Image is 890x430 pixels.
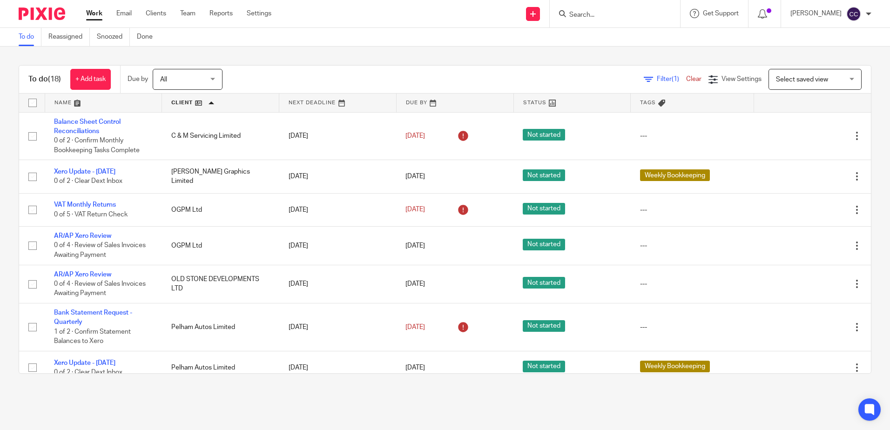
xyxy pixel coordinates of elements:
[70,69,111,90] a: + Add task
[86,9,102,18] a: Work
[209,9,233,18] a: Reports
[640,361,710,372] span: Weekly Bookkeeping
[846,7,861,21] img: svg%3E
[54,281,146,297] span: 0 of 4 · Review of Sales Invoices Awaiting Payment
[19,28,41,46] a: To do
[672,76,679,82] span: (1)
[162,160,279,193] td: [PERSON_NAME] Graphics Limited
[54,329,131,345] span: 1 of 2 · Confirm Statement Balances to Xero
[568,11,652,20] input: Search
[523,239,565,250] span: Not started
[790,9,842,18] p: [PERSON_NAME]
[640,322,744,332] div: ---
[405,281,425,287] span: [DATE]
[160,76,167,83] span: All
[640,205,744,215] div: ---
[19,7,65,20] img: Pixie
[657,76,686,82] span: Filter
[279,265,397,303] td: [DATE]
[54,202,116,208] a: VAT Monthly Returns
[162,351,279,384] td: Pelham Autos Limited
[28,74,61,84] h1: To do
[162,227,279,265] td: OGPM Ltd
[54,137,140,154] span: 0 of 2 · Confirm Monthly Bookkeeping Tasks Complete
[279,160,397,193] td: [DATE]
[54,178,122,185] span: 0 of 2 · Clear Dext Inbox
[523,277,565,289] span: Not started
[405,242,425,249] span: [DATE]
[116,9,132,18] a: Email
[640,100,656,105] span: Tags
[405,364,425,371] span: [DATE]
[405,133,425,139] span: [DATE]
[54,369,122,376] span: 0 of 2 · Clear Dext Inbox
[48,75,61,83] span: (18)
[54,242,146,259] span: 0 of 4 · Review of Sales Invoices Awaiting Payment
[721,76,762,82] span: View Settings
[54,168,115,175] a: Xero Update - [DATE]
[137,28,160,46] a: Done
[54,360,115,366] a: Xero Update - [DATE]
[703,10,739,17] span: Get Support
[640,241,744,250] div: ---
[128,74,148,84] p: Due by
[523,320,565,332] span: Not started
[523,129,565,141] span: Not started
[180,9,196,18] a: Team
[279,227,397,265] td: [DATE]
[146,9,166,18] a: Clients
[162,193,279,226] td: OGPM Ltd
[279,193,397,226] td: [DATE]
[405,173,425,180] span: [DATE]
[162,112,279,160] td: C & M Servicing Limited
[523,361,565,372] span: Not started
[405,324,425,330] span: [DATE]
[97,28,130,46] a: Snoozed
[48,28,90,46] a: Reassigned
[640,169,710,181] span: Weekly Bookkeeping
[162,265,279,303] td: OLD STONE DEVELOPMENTS LTD
[640,131,744,141] div: ---
[640,279,744,289] div: ---
[776,76,828,83] span: Select saved view
[279,351,397,384] td: [DATE]
[247,9,271,18] a: Settings
[686,76,701,82] a: Clear
[54,309,132,325] a: Bank Statement Request - Quarterly
[54,211,128,218] span: 0 of 5 · VAT Return Check
[54,119,121,134] a: Balance Sheet Control Reconciliations
[279,303,397,351] td: [DATE]
[405,207,425,213] span: [DATE]
[279,112,397,160] td: [DATE]
[54,233,111,239] a: AR/AP Xero Review
[162,303,279,351] td: Pelham Autos Limited
[523,203,565,215] span: Not started
[54,271,111,278] a: AR/AP Xero Review
[523,169,565,181] span: Not started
